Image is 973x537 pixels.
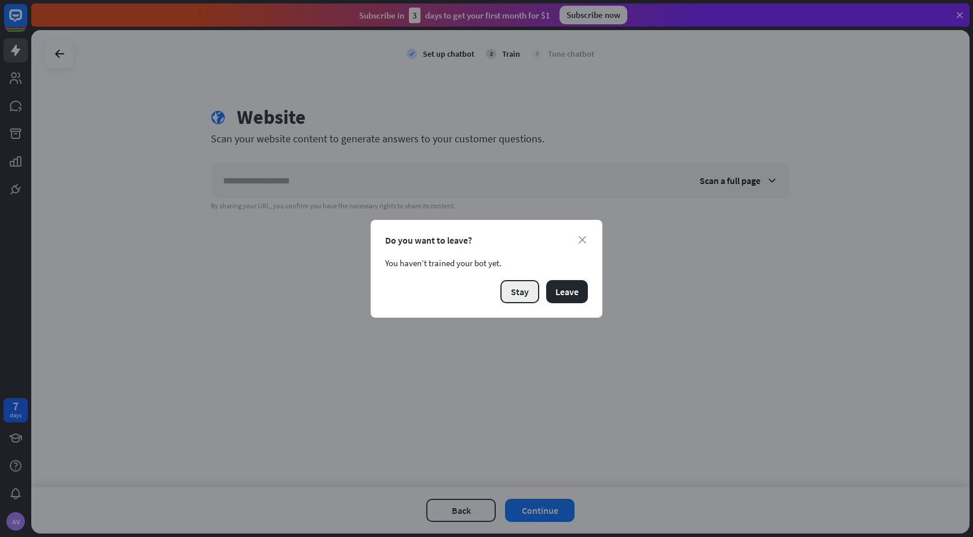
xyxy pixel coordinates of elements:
button: Open LiveChat chat widget [9,5,44,39]
div: Do you want to leave? [385,234,588,246]
button: Stay [500,280,539,303]
i: close [579,236,586,244]
div: You haven’t trained your bot yet. [385,258,588,268]
button: Leave [546,280,588,303]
